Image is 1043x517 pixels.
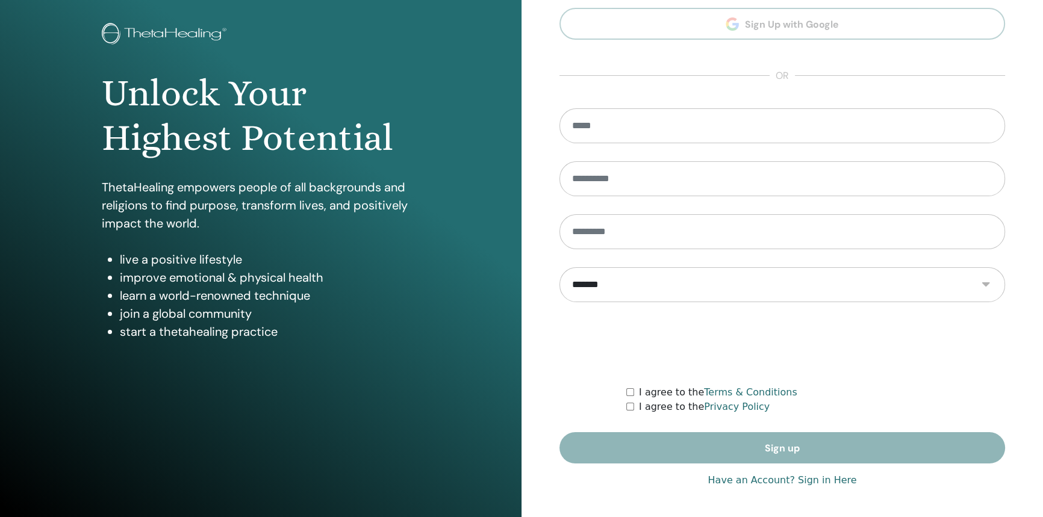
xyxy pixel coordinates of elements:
[102,71,419,161] h1: Unlock Your Highest Potential
[120,305,419,323] li: join a global community
[120,268,419,286] li: improve emotional & physical health
[704,386,797,398] a: Terms & Conditions
[120,323,419,341] li: start a thetahealing practice
[708,473,856,488] a: Have an Account? Sign in Here
[639,400,770,414] label: I agree to the
[120,286,419,305] li: learn a world-renowned technique
[691,320,874,367] iframe: reCAPTCHA
[639,385,797,400] label: I agree to the
[102,178,419,232] p: ThetaHealing empowers people of all backgrounds and religions to find purpose, transform lives, a...
[770,69,795,83] span: or
[120,250,419,268] li: live a positive lifestyle
[704,401,770,412] a: Privacy Policy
